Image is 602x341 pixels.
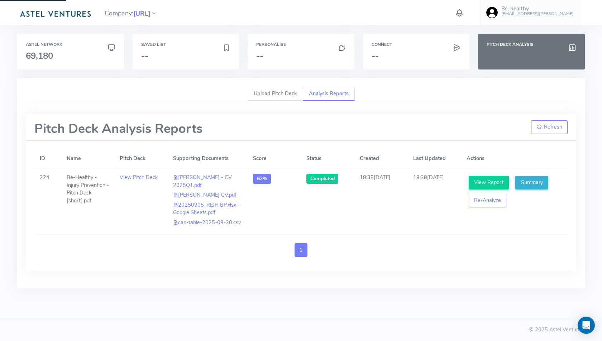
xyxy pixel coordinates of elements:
[9,326,593,334] div: © 2025 Astel Ventures Ltd.
[301,149,354,168] th: Status
[141,50,148,62] span: --
[114,149,168,168] th: Pitch Deck
[295,243,307,257] a: 1
[26,42,115,47] h6: Astel Network
[486,7,498,18] img: user-image
[256,42,346,47] h6: Personalise
[61,149,114,168] th: Name
[133,9,150,18] a: [URL]
[173,219,241,226] a: cap-table-2025-09-30.csv
[469,176,509,189] a: View Report
[469,194,507,207] button: Re-Analyze
[372,42,461,47] h6: Connect
[531,120,568,134] button: Refresh
[461,149,568,168] th: Actions
[515,176,548,189] a: Summary
[408,168,461,234] td: 18:38[DATE]
[173,191,236,198] a: [PERSON_NAME] CV.pdf
[173,201,240,216] a: 20250905_REJH BP.xlsx - Google Sheets.pdf
[133,9,150,19] span: [URL]
[248,87,303,101] a: Upload Pitch Deck
[105,6,157,19] span: Company:
[34,122,202,136] h1: Pitch Deck Analysis Reports
[34,149,61,168] th: ID
[141,42,231,47] h6: Saved List
[501,11,574,16] h6: [EMAIL_ADDRESS][PERSON_NAME]
[120,174,158,181] a: View Pitch Deck
[372,51,461,61] h3: --
[303,87,355,101] a: Analysis Reports
[578,317,595,334] div: Open Intercom Messenger
[61,168,114,234] td: Be-Healthy - Injury Prevention - Pitch Deck [short].pdf
[306,174,338,184] span: Completed
[168,149,248,168] th: Supporting Documents
[248,149,301,168] th: Score
[26,50,53,62] span: 69,180
[253,174,271,184] span: 62%
[173,174,232,189] a: [PERSON_NAME] - CV 2025Q1.pdf
[256,51,346,61] h3: --
[34,168,61,234] td: 224
[408,149,461,168] th: Last Updated
[354,168,408,234] td: 18:38[DATE]
[487,42,576,47] h6: Pitch Deck Analysis
[354,149,408,168] th: Created
[501,6,574,12] h5: Be-healthy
